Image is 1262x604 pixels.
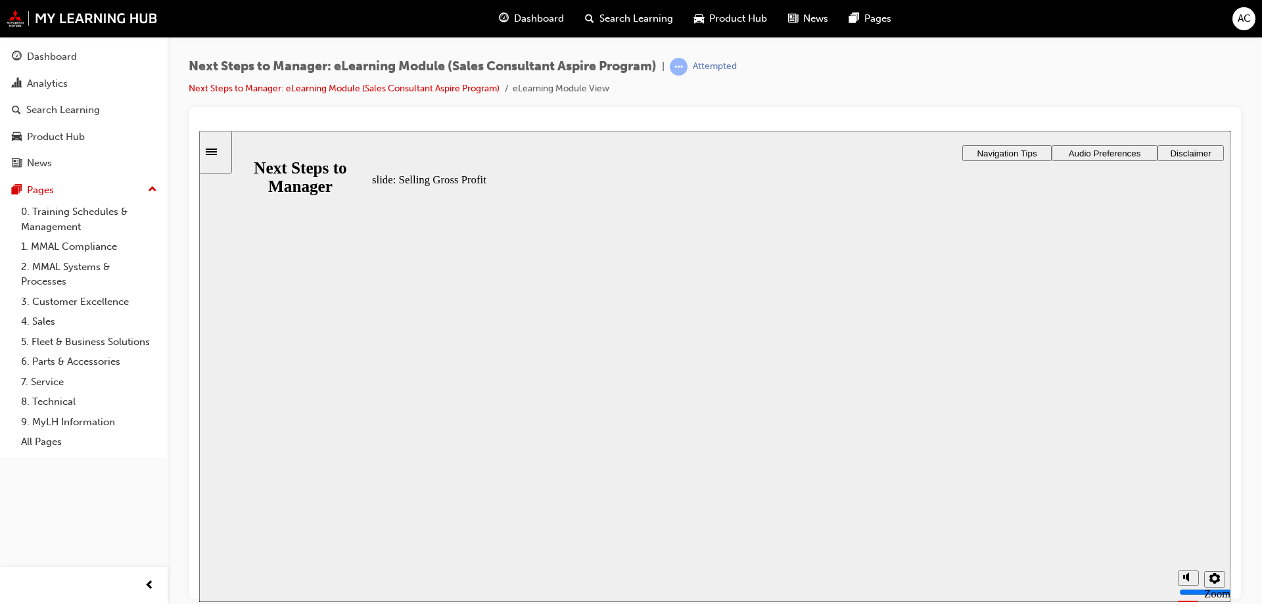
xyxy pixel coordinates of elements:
a: 5. Fleet & Business Solutions [16,332,162,352]
button: Mute (Ctrl+Alt+M) [979,440,1000,455]
a: news-iconNews [778,5,839,32]
span: | [662,59,665,74]
div: misc controls [972,429,1025,471]
div: Product Hub [27,129,85,145]
span: prev-icon [145,578,154,594]
span: AC [1238,11,1251,26]
span: search-icon [12,105,21,116]
div: Pages [27,183,54,198]
div: Search Learning [26,103,100,118]
div: Analytics [27,76,68,91]
a: 0. Training Schedules & Management [16,202,162,237]
span: Navigation Tips [778,18,837,28]
span: Product Hub [709,11,767,26]
a: All Pages [16,432,162,452]
a: 3. Customer Excellence [16,292,162,312]
button: Disclaimer [958,14,1025,30]
span: guage-icon [12,51,22,63]
img: mmal [7,10,158,27]
a: guage-iconDashboard [488,5,574,32]
span: Dashboard [514,11,564,26]
a: search-iconSearch Learning [574,5,684,32]
a: 1. MMAL Compliance [16,237,162,257]
a: News [5,151,162,175]
span: car-icon [12,131,22,143]
div: News [27,156,52,171]
span: chart-icon [12,78,22,90]
a: 2. MMAL Systems & Processes [16,257,162,292]
a: 8. Technical [16,392,162,412]
span: Audio Preferences [870,18,942,28]
span: Next Steps to Manager: eLearning Module (Sales Consultant Aspire Program) [189,59,657,74]
a: Analytics [5,72,162,96]
span: Search Learning [599,11,673,26]
button: DashboardAnalyticsSearch LearningProduct HubNews [5,42,162,178]
a: Next Steps to Manager: eLearning Module (Sales Consultant Aspire Program) [189,83,500,94]
button: Audio Preferences [853,14,958,30]
a: 7. Service [16,372,162,392]
button: Pages [5,178,162,202]
a: car-iconProduct Hub [684,5,778,32]
label: Zoom to fit [1005,457,1031,496]
a: Product Hub [5,125,162,149]
a: Search Learning [5,98,162,122]
div: Dashboard [27,49,77,64]
span: news-icon [12,158,22,170]
button: Settings [1005,440,1026,457]
span: search-icon [585,11,594,27]
span: pages-icon [849,11,859,27]
input: volume [980,456,1065,467]
button: AC [1232,7,1255,30]
a: 4. Sales [16,312,162,332]
span: car-icon [694,11,704,27]
li: eLearning Module View [513,81,609,97]
span: Pages [864,11,891,26]
div: Attempted [693,60,737,73]
a: Dashboard [5,45,162,69]
a: 9. MyLH Information [16,412,162,432]
span: news-icon [788,11,798,27]
span: Disclaimer [971,18,1012,28]
span: learningRecordVerb_ATTEMPT-icon [670,58,688,76]
a: 6. Parts & Accessories [16,352,162,372]
a: pages-iconPages [839,5,902,32]
button: Navigation Tips [763,14,853,30]
span: up-icon [148,181,157,198]
span: pages-icon [12,185,22,197]
span: guage-icon [499,11,509,27]
span: News [803,11,828,26]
